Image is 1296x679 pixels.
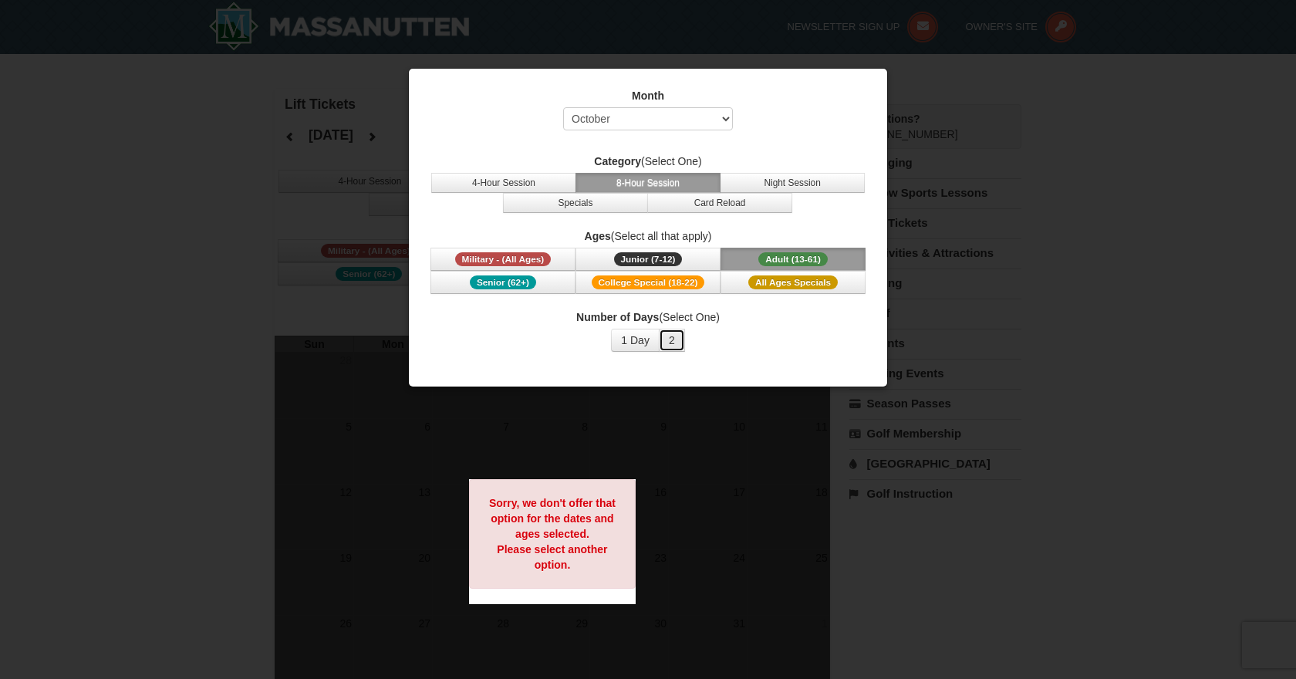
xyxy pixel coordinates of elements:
span: Junior (7-12) [614,252,683,266]
strong: Category [594,155,641,167]
button: Military - (All Ages) [430,248,575,271]
span: College Special (18-22) [592,275,705,289]
label: (Select One) [428,309,868,325]
button: College Special (18-22) [575,271,721,294]
button: 1 Day [611,329,660,352]
label: (Select One) [428,154,868,169]
button: Specials [503,193,648,213]
label: (Select all that apply) [428,228,868,244]
button: 8-Hour Session [575,173,721,193]
button: Night Session [720,173,865,193]
span: Military - (All Ages) [455,252,552,266]
span: All Ages Specials [748,275,838,289]
strong: Month [632,90,664,102]
button: Card Reload [647,193,792,213]
button: Adult (13-61) [721,248,866,271]
span: Adult (13-61) [758,252,828,266]
button: 2 [659,329,685,352]
button: Junior (7-12) [575,248,721,271]
strong: Ages [585,230,611,242]
button: 4-Hour Session [431,173,576,193]
span: Senior (62+) [470,275,536,289]
strong: Number of Days [576,311,659,323]
button: All Ages Specials [721,271,866,294]
strong: Sorry, we don't offer that option for the dates and ages selected. Please select another option. [489,497,616,571]
button: Senior (62+) [430,271,575,294]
